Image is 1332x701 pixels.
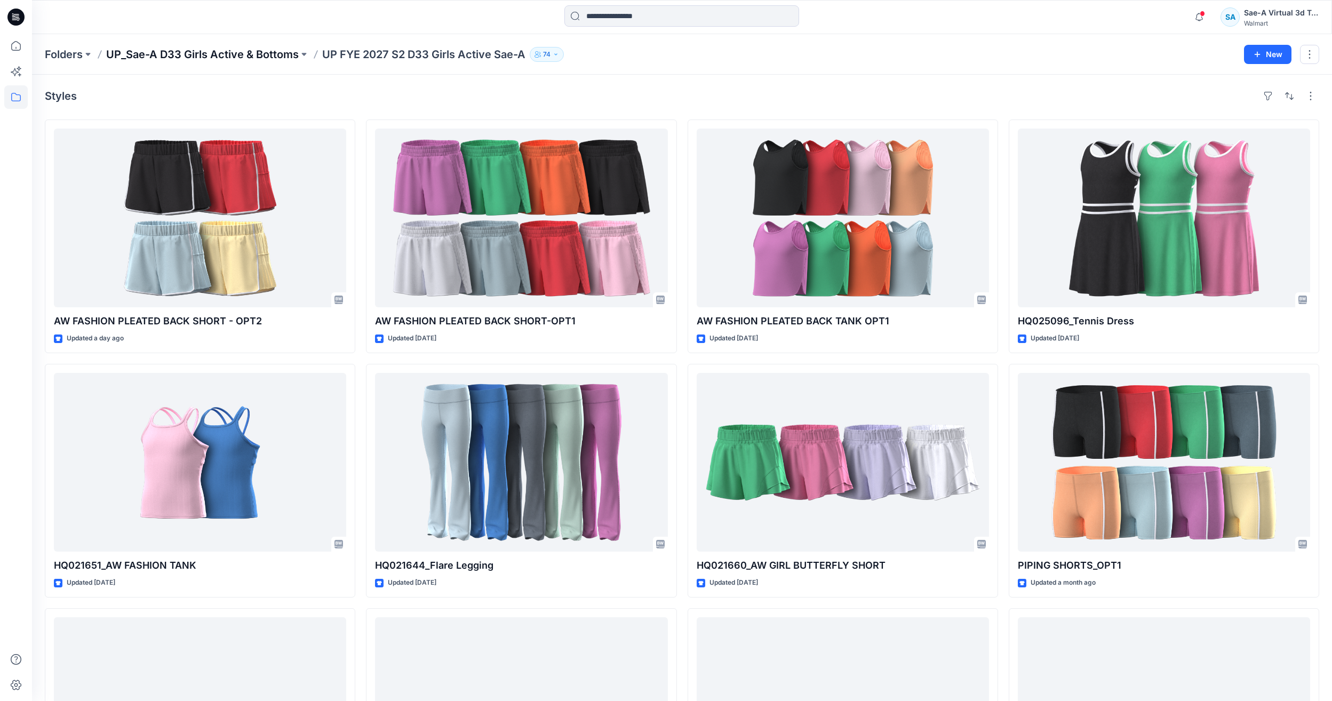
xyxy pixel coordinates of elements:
[1244,45,1291,64] button: New
[1018,314,1310,329] p: HQ025096_Tennis Dress
[1018,558,1310,573] p: PIPING SHORTS_OPT1
[530,47,564,62] button: 74
[54,373,346,552] a: HQ021651_AW FASHION TANK
[697,129,989,307] a: AW FASHION PLEATED BACK TANK OPT1
[54,558,346,573] p: HQ021651_AW FASHION TANK
[375,558,667,573] p: HQ021644_Flare Legging
[375,314,667,329] p: AW FASHION PLEATED BACK SHORT-OPT1
[543,49,551,60] p: 74
[67,333,124,344] p: Updated a day ago
[45,90,77,102] h4: Styles
[388,333,436,344] p: Updated [DATE]
[1244,19,1319,27] div: Walmart
[54,129,346,307] a: AW FASHION PLEATED BACK SHORT - OPT2
[1031,577,1096,588] p: Updated a month ago
[54,314,346,329] p: AW FASHION PLEATED BACK SHORT - OPT2
[1221,7,1240,27] div: SA
[697,314,989,329] p: AW FASHION PLEATED BACK TANK OPT1
[106,47,299,62] a: UP_Sae-A D33 Girls Active & Bottoms
[709,577,758,588] p: Updated [DATE]
[1031,333,1079,344] p: Updated [DATE]
[322,47,525,62] p: UP FYE 2027 S2 D33 Girls Active Sae-A
[375,129,667,307] a: AW FASHION PLEATED BACK SHORT-OPT1
[45,47,83,62] a: Folders
[388,577,436,588] p: Updated [DATE]
[67,577,115,588] p: Updated [DATE]
[1018,373,1310,552] a: PIPING SHORTS_OPT1
[1244,6,1319,19] div: Sae-A Virtual 3d Team
[709,333,758,344] p: Updated [DATE]
[1018,129,1310,307] a: HQ025096_Tennis Dress
[697,373,989,552] a: HQ021660_AW GIRL BUTTERFLY SHORT
[697,558,989,573] p: HQ021660_AW GIRL BUTTERFLY SHORT
[375,373,667,552] a: HQ021644_Flare Legging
